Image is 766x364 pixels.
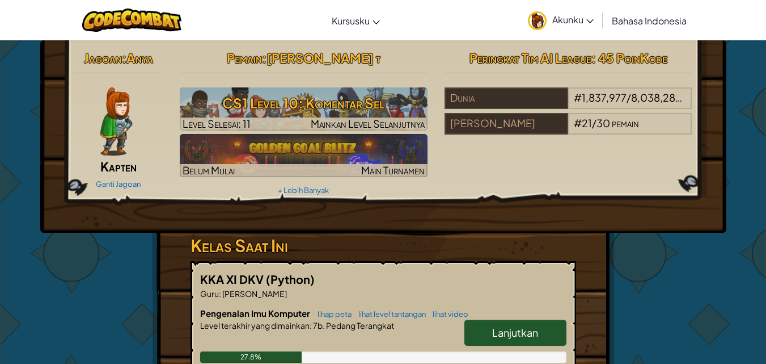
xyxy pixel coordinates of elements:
[227,50,262,66] span: Pemain
[445,124,692,137] a: [PERSON_NAME]#21/30pemain
[84,50,122,66] span: Jagoan
[262,50,266,66] span: :
[183,117,251,130] span: Level Selesai: 11
[219,288,221,299] span: :
[312,320,325,330] span: 7b.
[332,15,370,27] span: Kursusku
[200,352,302,363] div: 27.8%
[191,233,576,258] h3: Kelas Saat Ini
[126,50,153,66] span: Anya
[180,87,428,131] img: CS1 Level 10: Komentar Sel
[683,91,710,104] span: pemain
[631,91,682,104] span: 8,038,286
[325,320,394,330] span: Pedang Terangkat
[528,11,547,30] img: avatar
[200,320,310,330] span: Level terakhir yang dimainkan
[312,309,352,319] a: lihap peta
[82,9,181,32] img: CodeCombat logo
[278,186,329,195] a: + Lebih Banyak
[612,116,639,129] span: pemain
[180,87,428,131] a: Mainkan Level Selanjutnya
[445,113,568,135] div: [PERSON_NAME]
[200,288,219,299] span: Guru
[492,326,538,339] span: Lanjutkan
[180,134,428,177] a: Belum MulaiMain Turnamen
[522,2,599,38] a: Akunku
[552,14,594,26] span: Akunku
[122,50,126,66] span: :
[606,5,692,36] a: Bahasa Indonesia
[592,116,596,129] span: /
[427,309,468,319] a: lihat video
[574,116,582,129] span: #
[180,134,428,177] img: Golden Goal
[183,164,235,177] span: Belum Mulai
[582,116,592,129] span: 21
[180,90,428,116] h3: CS1 Level 10: Komentar Sel
[627,91,631,104] span: /
[221,288,287,299] span: [PERSON_NAME]
[445,87,568,109] div: Dunia
[574,91,582,104] span: #
[582,91,627,104] span: 1,837,977
[612,15,687,27] span: Bahasa Indonesia
[591,50,667,66] span: : 45 PoinKode
[361,164,425,177] span: Main Turnamen
[100,158,137,174] span: Kapten
[353,309,426,319] a: lihat level tantangan
[445,98,692,111] a: Dunia#1,837,977/8,038,286pemain
[96,179,141,189] a: Ganti Jagoan
[326,5,386,36] a: Kursusku
[266,50,380,66] span: [PERSON_NAME] t
[266,272,315,286] span: (Python)
[310,320,312,330] span: :
[596,116,610,129] span: 30
[200,308,312,319] span: Pengenalan Imu Komputer
[100,87,132,156] img: captain-pose.png
[469,50,591,66] span: Peringkat Tim AI League
[200,272,266,286] span: KKA XI DKV
[311,117,425,130] span: Mainkan Level Selanjutnya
